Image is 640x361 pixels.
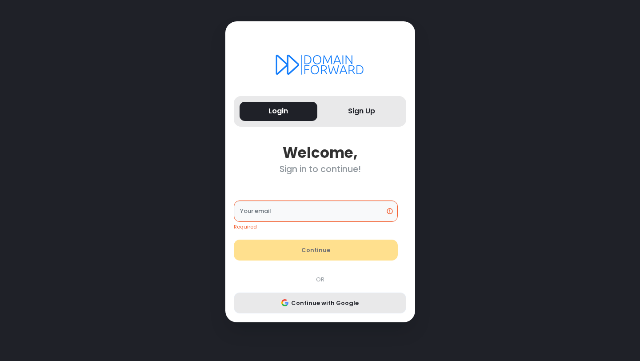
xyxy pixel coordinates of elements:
div: Sign in to continue! [234,164,406,174]
button: Sign Up [323,102,401,121]
div: Required [234,223,398,231]
div: OR [229,275,411,284]
div: Welcome, [234,144,406,161]
button: Login [240,102,317,121]
button: Continue with Google [234,293,406,314]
